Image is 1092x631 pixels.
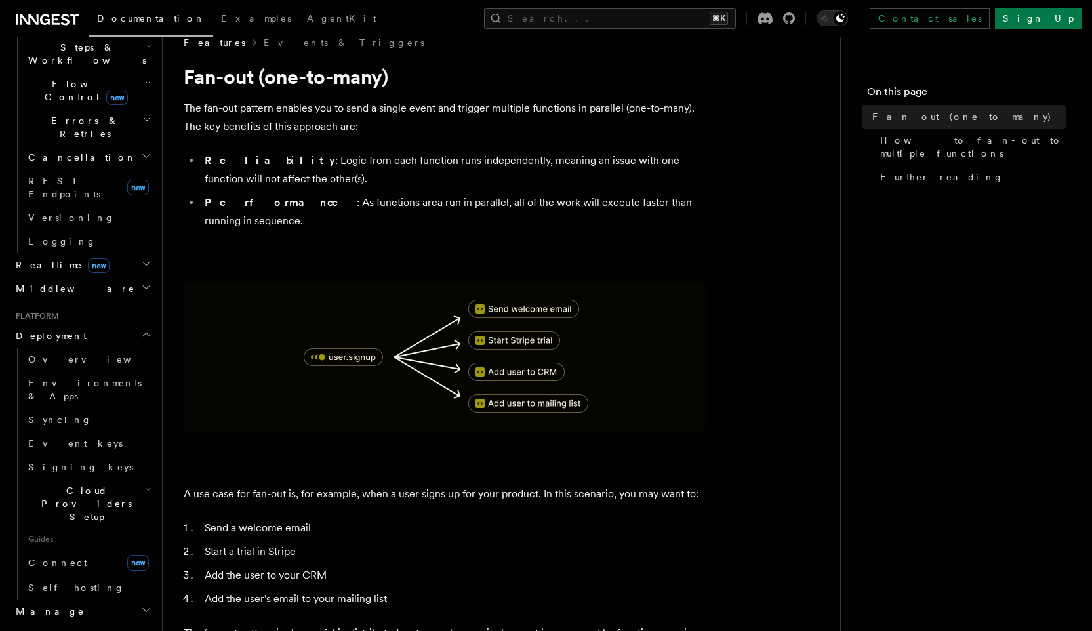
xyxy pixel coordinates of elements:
div: Deployment [10,348,154,600]
span: Self hosting [28,582,125,593]
a: Versioning [23,206,154,230]
span: Platform [10,311,59,321]
button: Search...⌘K [484,8,736,29]
a: Signing keys [23,455,154,479]
span: Overview [28,354,163,365]
a: Fan-out (one-to-many) [867,105,1066,129]
button: Errors & Retries [23,109,154,146]
a: Events & Triggers [264,36,424,49]
span: REST Endpoints [28,176,100,199]
div: Inngest Functions [10,12,154,253]
a: Contact sales [870,8,990,29]
button: Deployment [10,324,154,348]
a: Syncing [23,408,154,432]
span: Features [184,36,245,49]
button: Middleware [10,277,154,300]
span: Steps & Workflows [23,41,146,67]
li: Add the user to your CRM [201,566,708,584]
strong: Reliability [205,154,335,167]
li: Send a welcome email [201,519,708,537]
span: new [127,180,149,195]
span: Deployment [10,329,87,342]
h4: On this page [867,84,1066,105]
kbd: ⌘K [710,12,728,25]
span: Signing keys [28,462,133,472]
a: REST Endpointsnew [23,169,154,206]
a: Overview [23,348,154,371]
span: new [88,258,110,273]
span: How to fan-out to multiple functions [880,134,1066,160]
span: Further reading [880,171,1003,184]
span: new [106,91,128,105]
a: Environments & Apps [23,371,154,408]
span: Flow Control [23,77,144,104]
h1: Fan-out (one-to-many) [184,65,708,89]
a: Self hosting [23,576,154,600]
span: Syncing [28,415,92,425]
button: Realtimenew [10,253,154,277]
button: Cancellation [23,146,154,169]
img: A diagram showing how to fan-out to multiple functions [184,283,708,430]
li: : Logic from each function runs independently, meaning an issue with one function will not affect... [201,152,708,188]
li: Add the user's email to your mailing list [201,590,708,608]
a: Sign Up [995,8,1082,29]
button: Steps & Workflows [23,35,154,72]
span: Environments & Apps [28,378,142,401]
span: Cloud Providers Setup [23,484,145,523]
a: Documentation [89,4,213,37]
span: AgentKit [307,13,376,24]
a: Further reading [875,165,1066,189]
button: Toggle dark mode [817,10,848,26]
span: Logging [28,236,96,247]
span: Documentation [97,13,205,24]
button: Flow Controlnew [23,72,154,109]
a: How to fan-out to multiple functions [875,129,1066,165]
button: Manage [10,600,154,623]
li: Start a trial in Stripe [201,542,708,561]
span: Examples [221,13,291,24]
p: The fan-out pattern enables you to send a single event and trigger multiple functions in parallel... [184,99,708,136]
a: Event keys [23,432,154,455]
span: Errors & Retries [23,114,142,140]
span: Guides [23,529,154,550]
span: Middleware [10,282,135,295]
span: Connect [28,558,87,568]
a: AgentKit [299,4,384,35]
span: Versioning [28,213,115,223]
button: Cloud Providers Setup [23,479,154,529]
a: Connectnew [23,550,154,576]
span: Fan-out (one-to-many) [872,110,1052,123]
span: Event keys [28,438,123,449]
span: Realtime [10,258,110,272]
span: Cancellation [23,151,136,164]
span: Manage [10,605,85,618]
a: Examples [213,4,299,35]
li: : As functions area run in parallel, all of the work will execute faster than running in sequence. [201,193,708,230]
strong: Performance [205,196,357,209]
span: new [127,555,149,571]
a: Logging [23,230,154,253]
p: A use case for fan-out is, for example, when a user signs up for your product. In this scenario, ... [184,485,708,503]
